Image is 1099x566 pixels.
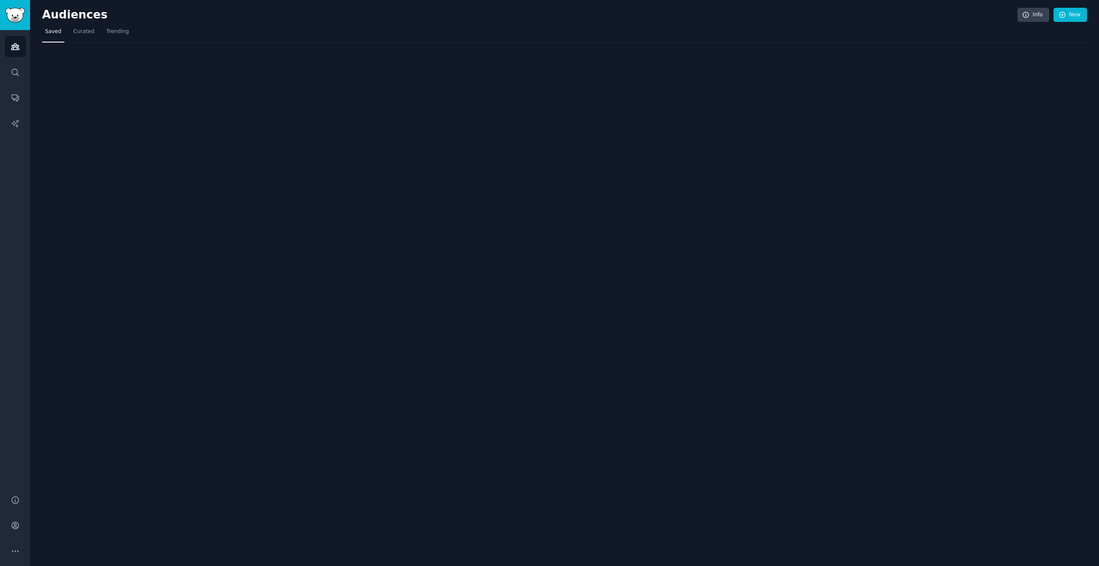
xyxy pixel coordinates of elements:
span: Curated [73,28,94,36]
a: Saved [42,25,64,43]
a: Trending [103,25,132,43]
a: Curated [70,25,97,43]
span: Trending [106,28,129,36]
img: GummySearch logo [5,8,25,23]
span: Saved [45,28,61,36]
a: Info [1017,8,1049,22]
a: New [1053,8,1087,22]
h2: Audiences [42,8,1017,22]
